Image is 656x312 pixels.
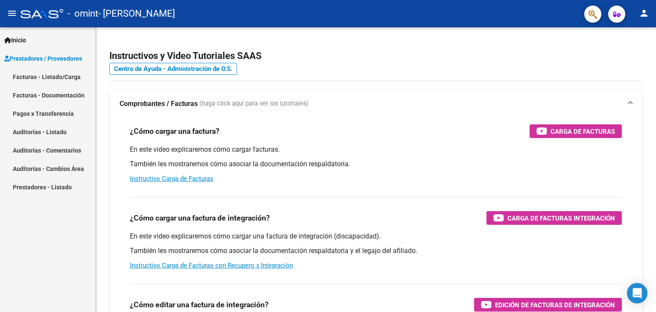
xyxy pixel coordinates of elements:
[4,35,26,45] span: Inicio
[627,283,647,303] div: Open Intercom Messenger
[130,212,270,224] h3: ¿Cómo cargar una factura de integración?
[130,246,622,256] p: También les mostraremos cómo asociar la documentación respaldatoria y el legajo del afiliado.
[199,99,308,109] span: (haga click aquí para ver los tutoriales)
[130,145,622,154] p: En este video explicaremos cómo cargar facturas.
[98,4,175,23] span: - [PERSON_NAME]
[4,54,82,63] span: Prestadores / Proveedores
[109,48,642,64] h2: Instructivos y Video Tutoriales SAAS
[130,262,293,269] a: Instructivo Carga de Facturas con Recupero x Integración
[130,175,214,182] a: Instructivo Carga de Facturas
[495,300,615,310] span: Edición de Facturas de integración
[7,8,17,18] mat-icon: menu
[109,90,642,118] mat-expansion-panel-header: Comprobantes / Facturas (haga click aquí para ver los tutoriales)
[109,63,237,75] a: Centro de Ayuda - Administración de O.S.
[507,213,615,224] span: Carga de Facturas Integración
[120,99,198,109] strong: Comprobantes / Facturas
[486,211,622,225] button: Carga de Facturas Integración
[551,126,615,137] span: Carga de Facturas
[67,4,98,23] span: - omint
[130,232,622,241] p: En este video explicaremos cómo cargar una factura de integración (discapacidad).
[130,125,220,137] h3: ¿Cómo cargar una factura?
[474,298,622,312] button: Edición de Facturas de integración
[639,8,649,18] mat-icon: person
[530,124,622,138] button: Carga de Facturas
[130,299,269,311] h3: ¿Cómo editar una factura de integración?
[130,159,622,169] p: También les mostraremos cómo asociar la documentación respaldatoria.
